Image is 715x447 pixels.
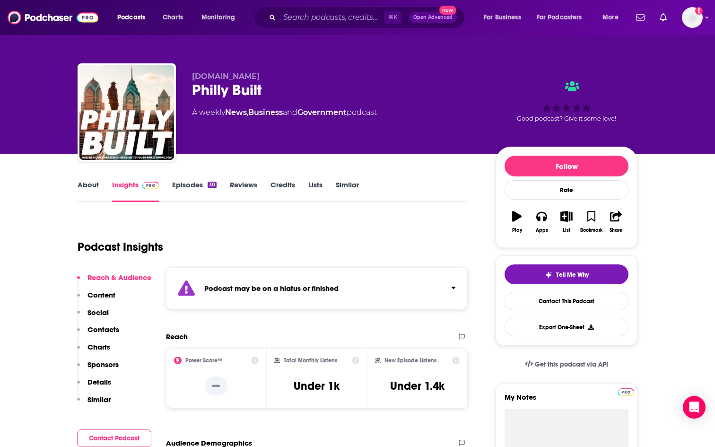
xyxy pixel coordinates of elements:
[204,284,339,293] strong: Podcast may be on a hiatus or finished
[270,180,295,202] a: Credits
[297,108,347,117] a: Government
[496,72,637,131] div: Good podcast? Give it some love!
[192,72,260,81] span: [DOMAIN_NAME]
[413,15,453,20] span: Open Advanced
[79,65,174,160] img: Philly Built
[142,182,159,189] img: Podchaser Pro
[77,308,109,325] button: Social
[554,205,579,239] button: List
[247,108,248,117] span: ,
[284,357,337,364] h2: Total Monthly Listens
[563,228,570,233] div: List
[77,290,115,308] button: Content
[537,11,582,24] span: For Podcasters
[477,10,533,25] button: open menu
[87,273,151,282] p: Reach & Audience
[512,228,522,233] div: Play
[77,429,151,447] button: Contact Podcast
[505,180,628,200] div: Rate
[192,107,377,118] div: A weekly podcast
[262,7,474,28] div: Search podcasts, credits, & more...
[695,7,703,15] svg: Add a profile image
[87,325,119,334] p: Contacts
[529,205,554,239] button: Apps
[579,205,603,239] button: Bookmark
[78,180,99,202] a: About
[517,353,616,376] a: Get this podcast via API
[279,10,384,25] input: Search podcasts, credits, & more...
[87,360,119,369] p: Sponsors
[201,11,235,24] span: Monitoring
[208,182,217,188] div: 30
[683,396,706,419] div: Open Intercom Messenger
[77,325,119,342] button: Contacts
[87,308,109,317] p: Social
[505,156,628,176] button: Follow
[505,318,628,336] button: Export One-Sheet
[336,180,359,202] a: Similar
[205,377,227,395] p: --
[390,379,445,393] h3: Under 1.4k
[87,290,115,299] p: Content
[230,180,257,202] a: Reviews
[580,228,602,233] div: Bookmark
[283,108,297,117] span: and
[117,11,145,24] span: Podcasts
[409,12,457,23] button: Open AdvancedNew
[77,273,151,290] button: Reach & Audience
[596,10,630,25] button: open menu
[656,9,671,26] a: Show notifications dropdown
[384,357,436,364] h2: New Episode Listens
[682,7,703,28] img: User Profile
[604,205,628,239] button: Share
[384,11,401,24] span: ⌘ K
[610,228,622,233] div: Share
[77,360,119,377] button: Sponsors
[308,180,323,202] a: Lists
[195,10,247,25] button: open menu
[87,395,111,404] p: Similar
[505,205,529,239] button: Play
[602,11,619,24] span: More
[294,379,340,393] h3: Under 1k
[78,240,163,254] h1: Podcast Insights
[77,342,110,360] button: Charts
[484,11,521,24] span: For Business
[682,7,703,28] span: Logged in as nicole.koremenos
[87,377,111,386] p: Details
[248,108,283,117] a: Business
[536,228,548,233] div: Apps
[556,271,589,279] span: Tell Me Why
[163,11,183,24] span: Charts
[166,332,188,341] h2: Reach
[112,180,159,202] a: InsightsPodchaser Pro
[618,387,634,396] a: Pro website
[545,271,552,279] img: tell me why sparkle
[439,6,456,15] span: New
[111,10,157,25] button: open menu
[157,10,189,25] a: Charts
[505,264,628,284] button: tell me why sparkleTell Me Why
[535,360,608,368] span: Get this podcast via API
[225,108,247,117] a: News
[682,7,703,28] button: Show profile menu
[166,267,468,309] section: Click to expand status details
[505,393,628,409] label: My Notes
[632,9,648,26] a: Show notifications dropdown
[172,180,217,202] a: Episodes30
[531,10,596,25] button: open menu
[77,395,111,412] button: Similar
[77,377,111,395] button: Details
[87,342,110,351] p: Charts
[8,9,98,26] img: Podchaser - Follow, Share and Rate Podcasts
[505,292,628,310] a: Contact This Podcast
[517,115,616,122] span: Good podcast? Give it some love!
[618,388,634,396] img: Podchaser Pro
[185,357,222,364] h2: Power Score™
